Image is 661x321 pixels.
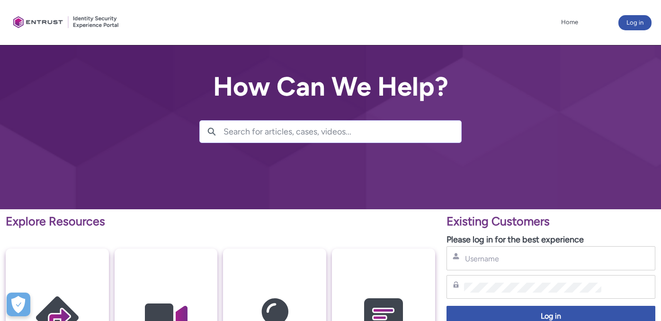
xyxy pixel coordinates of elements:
button: Search [200,121,223,143]
p: Please log in for the best experience [447,233,655,246]
div: Cookie Preferences [7,293,30,316]
input: Username [464,254,602,264]
h2: How Can We Help? [199,72,462,101]
a: Home [559,15,581,29]
input: Search for articles, cases, videos... [223,121,461,143]
button: Open Preferences [7,293,30,316]
p: Explore Resources [6,213,435,231]
button: Log in [618,15,652,30]
p: Existing Customers [447,213,655,231]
